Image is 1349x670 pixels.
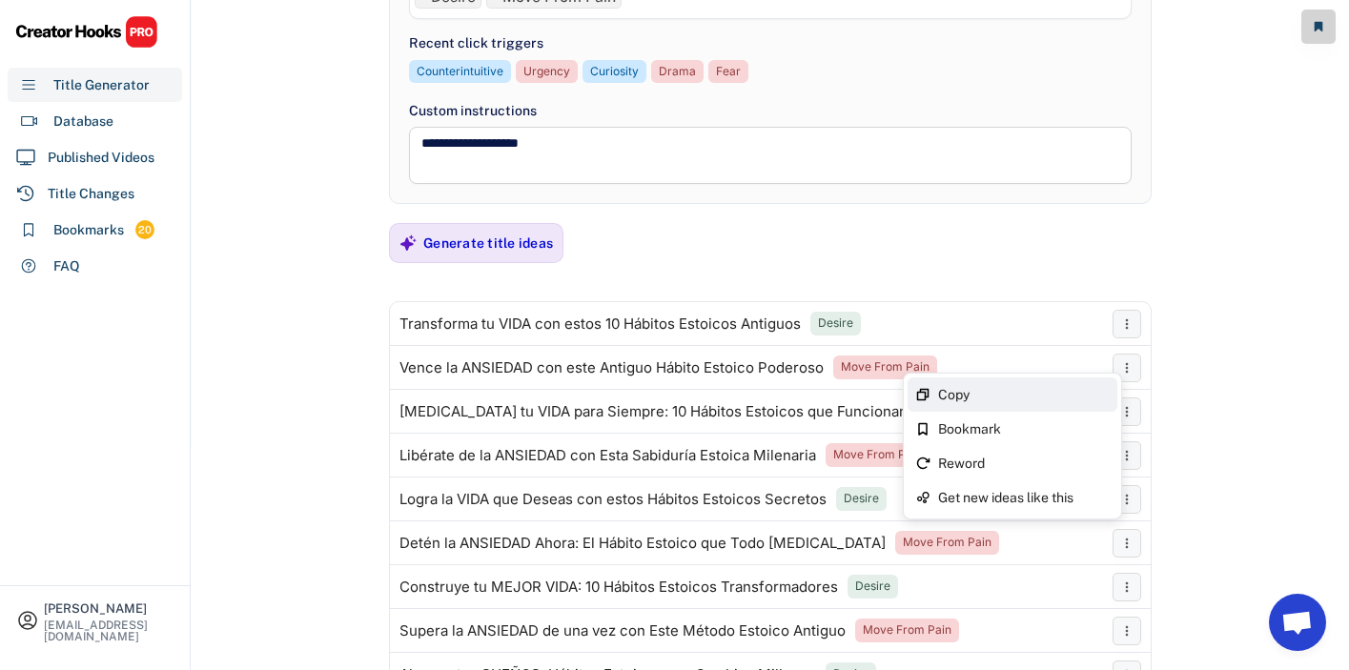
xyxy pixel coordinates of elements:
[44,602,174,615] div: [PERSON_NAME]
[135,222,154,238] div: 20
[903,535,991,551] div: Move From Pain
[844,491,879,507] div: Desire
[15,15,158,49] img: CHPRO%20Logo.svg
[399,360,824,376] div: Vence la ANSIEDAD con este Antiguo Hábito Estoico Poderoso
[48,148,154,168] div: Published Videos
[833,447,922,463] div: Move From Pain
[399,448,816,463] div: Libérate de la ANSIEDAD con Esta Sabiduría Estoica Milenaria
[53,220,124,240] div: Bookmarks
[399,404,908,419] div: [MEDICAL_DATA] tu VIDA para Siempre: 10 Hábitos Estoicos que Funcionan
[423,234,553,252] div: Generate title ideas
[53,75,150,95] div: Title Generator
[53,112,113,132] div: Database
[44,619,174,642] div: [EMAIL_ADDRESS][DOMAIN_NAME]
[590,64,639,80] div: Curiosity
[938,491,1110,504] div: Get new ideas like this
[48,184,134,204] div: Title Changes
[399,536,886,551] div: Detén la ANSIEDAD Ahora: El Hábito Estoico que Todo [MEDICAL_DATA]
[818,315,853,332] div: Desire
[399,623,846,639] div: Supera la ANSIEDAD de una vez con Este Método Estoico Antiguo
[938,422,1110,436] div: Bookmark
[399,316,801,332] div: Transforma tu VIDA con estos 10 Hábitos Estoicos Antiguos
[938,388,1110,401] div: Copy
[863,622,951,639] div: Move From Pain
[938,457,1110,470] div: Reword
[855,579,890,595] div: Desire
[53,256,80,276] div: FAQ
[659,64,696,80] div: Drama
[716,64,741,80] div: Fear
[841,359,930,376] div: Move From Pain
[399,492,827,507] div: Logra la VIDA que Deseas con estos Hábitos Estoicos Secretos
[417,64,503,80] div: Counterintuitive
[1269,594,1326,651] a: Chat abierto
[409,101,1132,121] div: Custom instructions
[409,33,543,53] div: Recent click triggers
[523,64,570,80] div: Urgency
[399,579,838,595] div: Construye tu MEJOR VIDA: 10 Hábitos Estoicos Transformadores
